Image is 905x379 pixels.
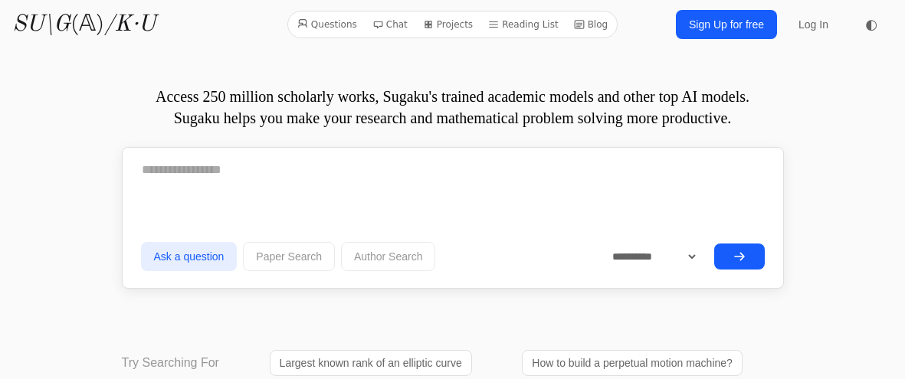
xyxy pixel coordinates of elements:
button: Ask a question [141,242,238,271]
a: Reading List [482,15,565,34]
a: SU\G(𝔸)/K·U [12,11,156,38]
a: Chat [366,15,414,34]
a: Questions [291,15,363,34]
button: Author Search [341,242,436,271]
p: Try Searching For [122,354,219,372]
p: Access 250 million scholarly works, Sugaku's trained academic models and other top AI models. Sug... [122,86,784,129]
a: Sign Up for free [676,10,777,39]
a: Blog [568,15,615,34]
i: SU\G [12,13,70,36]
a: Projects [417,15,479,34]
a: Log In [789,11,838,38]
button: Paper Search [243,242,335,271]
i: /K·U [104,13,156,36]
a: Largest known rank of an elliptic curve [270,350,472,376]
button: ◐ [856,9,887,40]
a: How to build a perpetual motion machine? [522,350,743,376]
span: ◐ [865,18,877,31]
